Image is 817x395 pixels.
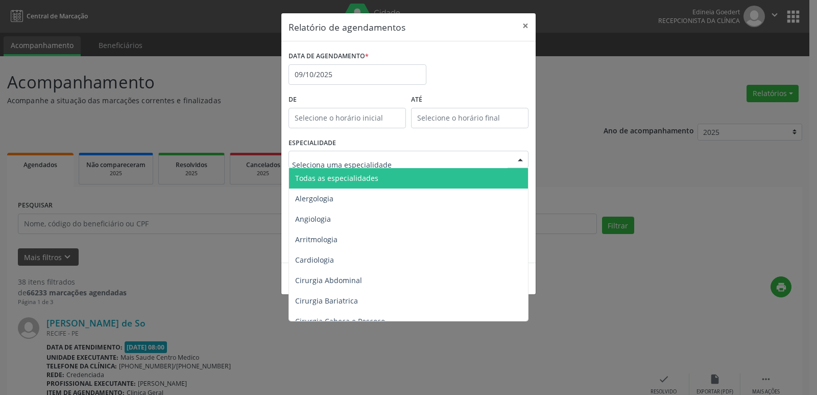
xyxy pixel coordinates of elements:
span: Cirurgia Abdominal [295,275,362,285]
span: Cirurgia Bariatrica [295,296,358,306]
span: Arritmologia [295,235,338,244]
input: Selecione o horário inicial [289,108,406,128]
span: Cirurgia Cabeça e Pescoço [295,316,385,326]
label: ATÉ [411,92,528,108]
label: De [289,92,406,108]
button: Close [515,13,536,38]
label: ESPECIALIDADE [289,135,336,151]
h5: Relatório de agendamentos [289,20,405,34]
span: Alergologia [295,194,333,203]
input: Selecione uma data ou intervalo [289,64,426,85]
input: Seleciona uma especialidade [292,154,508,175]
span: Todas as especialidades [295,173,378,183]
span: Cardiologia [295,255,334,265]
label: DATA DE AGENDAMENTO [289,49,369,64]
input: Selecione o horário final [411,108,528,128]
span: Angiologia [295,214,331,224]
